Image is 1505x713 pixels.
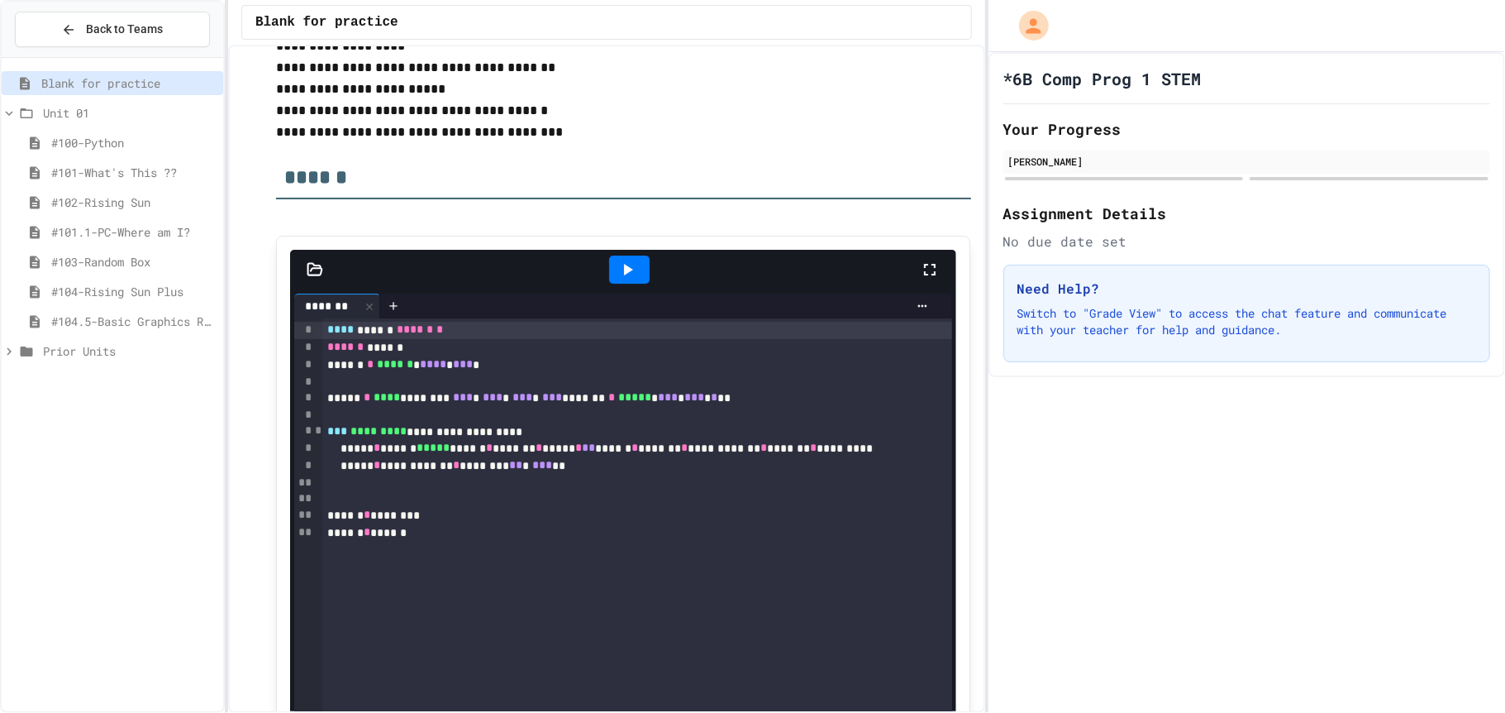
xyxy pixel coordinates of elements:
span: Blank for practice [255,12,398,32]
h1: *6B Comp Prog 1 STEM [1003,67,1202,90]
span: #103-Random Box [51,253,217,270]
span: #102-Rising Sun [51,194,217,211]
span: #101.1-PC-Where am I? [51,223,217,241]
span: #101-What's This ?? [51,164,217,181]
button: Back to Teams [15,12,210,47]
span: Back to Teams [86,21,163,38]
h2: Assignment Details [1003,202,1490,225]
span: Blank for practice [41,74,217,92]
div: No due date set [1003,232,1490,251]
h3: Need Help? [1017,279,1476,299]
div: [PERSON_NAME] [1008,154,1485,169]
span: #104.5-Basic Graphics Review [51,313,217,330]
p: Switch to "Grade View" to access the chat feature and communicate with your teacher for help and ... [1017,305,1476,338]
span: #100-Python [51,134,217,151]
span: Unit 01 [43,104,217,122]
h2: Your Progress [1003,117,1490,141]
span: Prior Units [43,342,217,360]
span: #104-Rising Sun Plus [51,283,217,300]
div: My Account [1002,7,1053,45]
